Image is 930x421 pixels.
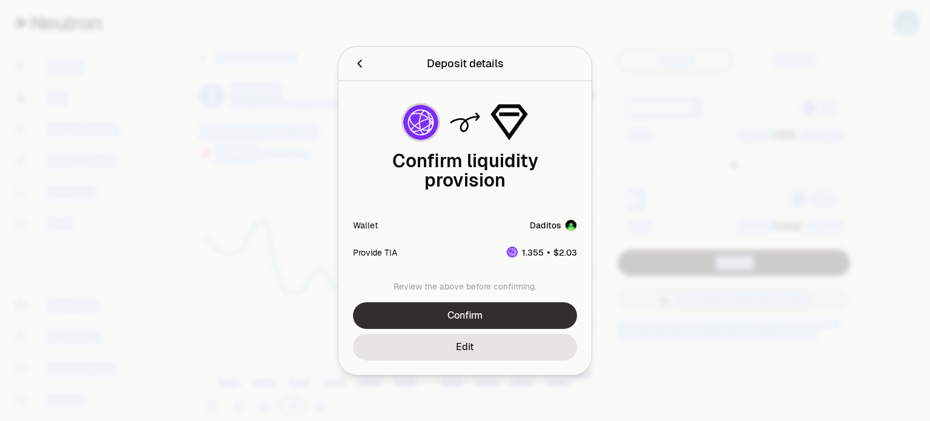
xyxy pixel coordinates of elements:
[353,246,397,258] div: Provide TIA
[353,55,366,72] button: Back
[353,302,577,329] button: Confirm
[427,55,504,72] div: Deposit details
[353,334,577,360] button: Edit
[353,151,577,190] div: Confirm liquidity provision
[403,105,438,140] img: TIA Logo
[566,220,576,231] img: Account Image
[530,219,561,231] div: Daditos
[353,280,577,293] div: Review the above before confirming.
[507,247,518,257] img: TIA Logo
[530,219,577,231] button: DaditosAccount Image
[353,219,378,231] div: Wallet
